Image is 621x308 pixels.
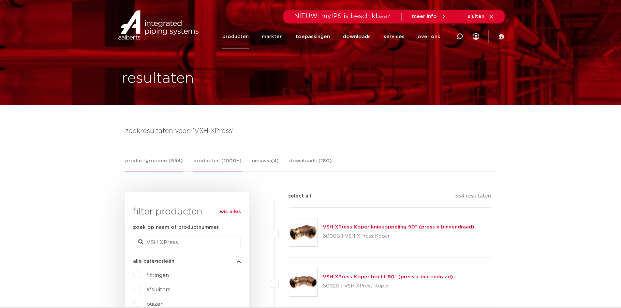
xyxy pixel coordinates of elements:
span: alle categorieën [133,259,174,264]
a: wis alles [220,208,241,216]
label: select all [278,192,311,200]
span: NIEUW: myIPS is beschikbaar [294,13,391,20]
a: afsluiters [146,287,170,292]
p: 554 resultaten [455,192,491,202]
h4: zoekresultaten voor: 'VSH XPress' [125,126,496,136]
a: downloads (180) [289,157,332,171]
button: alle categorieën [133,259,241,264]
a: buizen [146,301,164,307]
a: nieuws (4) [252,157,279,171]
p: 6092G | VSH XPress Koper [323,281,453,291]
label: zoek op naam of productnummer [133,224,219,231]
a: VSH XPress Koper bocht 90° (press x buitendraad) [323,274,453,279]
span: sluiten [468,14,484,19]
a: services [384,24,405,49]
a: producten (1000+) [193,157,242,171]
img: Thumbnail for VSH XPress Koper bocht 90° (press x buitendraad) [289,268,317,296]
h3: filter producten [133,205,241,218]
a: producten [222,24,249,49]
a: productgroepen (554) [125,157,183,171]
img: Thumbnail for VSH XPress Koper kniekoppeling 90° (press x binnendraad) [289,218,317,246]
input: zoeken [133,237,241,248]
a: downloads [343,24,371,49]
p: 6090G | VSH XPress Koper [323,231,474,242]
a: VSH XPress Koper kniekoppeling 90° (press x binnendraad) [323,225,474,229]
a: sluiten [468,14,494,20]
h1: resultaten [122,68,194,89]
span: meer info [412,14,437,19]
a: over ons [418,24,440,49]
a: markten [262,24,283,49]
a: fittingen [146,273,169,278]
a: meer info [412,14,447,20]
a: toepassingen [296,24,330,49]
nav: Menu [222,24,440,49]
